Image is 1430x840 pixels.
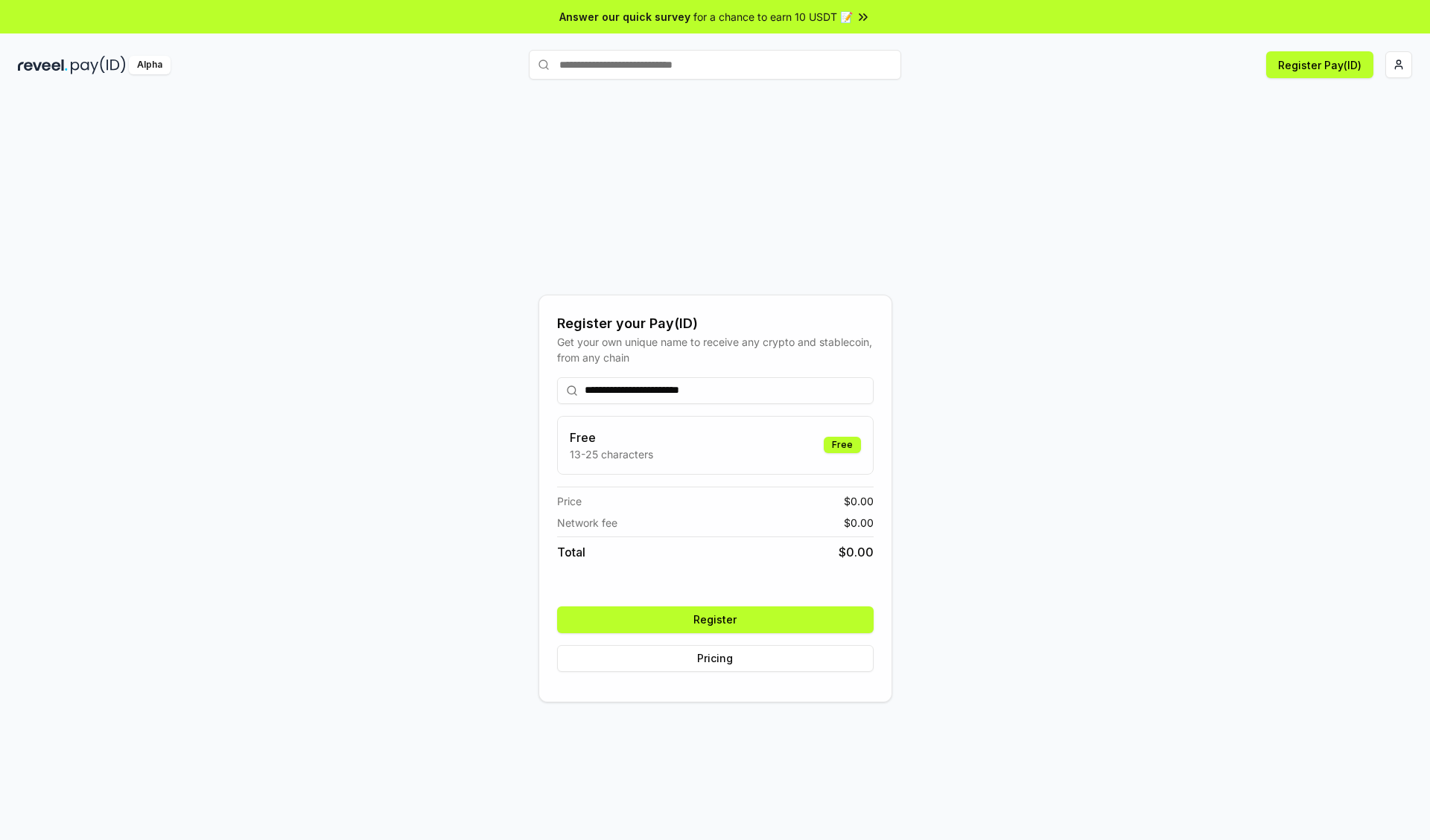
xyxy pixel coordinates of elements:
[693,9,853,25] span: for a chance to earn 10 USDT 📝
[1266,51,1373,78] button: Register Pay(ID)
[844,515,874,530] span: $ 0.00
[18,56,68,74] img: reveel_dark
[71,56,126,74] img: pay_id
[839,543,874,561] span: $ 0.00
[824,437,861,453] div: Free
[844,493,874,509] span: $ 0.00
[557,334,874,365] div: Get your own unique name to receive any crypto and stablecoin, from any chain
[557,606,874,633] button: Register
[570,446,653,462] p: 13-25 characters
[557,645,874,672] button: Pricing
[557,313,874,334] div: Register your Pay(ID)
[559,9,690,25] span: Answer our quick survey
[570,429,653,446] h3: Free
[557,543,585,561] span: Total
[557,515,617,530] span: Network fee
[129,56,171,74] div: Alpha
[557,493,582,509] span: Price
